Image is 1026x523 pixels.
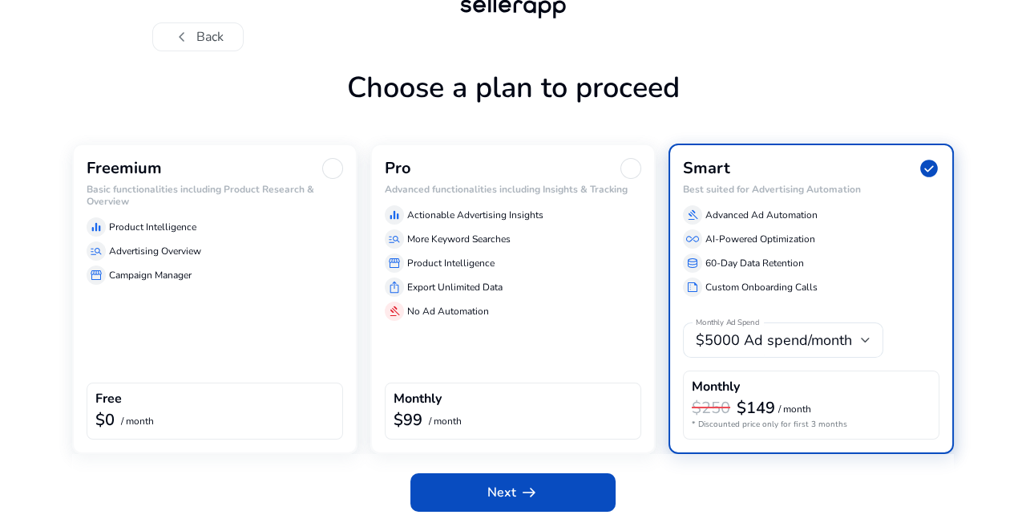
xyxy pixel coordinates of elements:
h6: Basic functionalities including Product Research & Overview [87,184,343,207]
h6: Advanced functionalities including Insights & Tracking [385,184,641,195]
span: manage_search [388,233,401,245]
h3: Smart [683,159,730,178]
span: check_circle [919,158,939,179]
h3: Freemium [87,159,162,178]
span: gavel [388,305,401,318]
p: / month [121,416,154,427]
mat-label: Monthly Ad Spend [696,318,759,329]
p: Export Unlimited Data [407,280,503,294]
button: Nextarrow_right_alt [410,473,616,512]
h1: Choose a plan to proceed [72,71,954,144]
span: ios_share [388,281,401,294]
p: More Keyword Searches [407,232,511,246]
p: Product Intelligence [109,220,196,234]
p: Custom Onboarding Calls [705,280,818,294]
b: $99 [394,409,422,431]
p: 60-Day Data Retention [705,256,804,270]
h4: Monthly [394,391,442,407]
span: database [686,257,699,270]
b: $0 [95,409,115,431]
span: storefront [90,269,103,282]
span: manage_search [90,245,103,257]
p: Campaign Manager [109,268,192,282]
span: equalizer [388,209,401,221]
span: gavel [686,209,699,221]
p: Actionable Advertising Insights [407,208,543,222]
span: all_inclusive [686,233,699,245]
p: AI-Powered Optimization [705,232,815,246]
span: equalizer [90,221,103,233]
h6: Best suited for Advertising Automation [683,184,939,195]
p: * Discounted price only for first 3 months [692,419,931,431]
p: Advanced Ad Automation [705,208,818,222]
button: chevron_leftBack [152,22,244,51]
span: $5000 Ad spend/month [696,330,852,350]
b: $149 [737,397,775,419]
span: Next [487,483,539,502]
span: chevron_left [172,27,192,47]
p: No Ad Automation [407,304,489,318]
span: storefront [388,257,401,270]
p: / month [778,404,811,415]
p: Product Intelligence [407,256,495,270]
h3: Pro [385,159,411,178]
span: summarize [686,281,699,294]
h3: $250 [692,399,730,418]
h4: Monthly [692,379,740,395]
p: Advertising Overview [109,244,201,258]
span: arrow_right_alt [519,483,539,502]
p: / month [429,416,462,427]
h4: Free [95,391,122,407]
